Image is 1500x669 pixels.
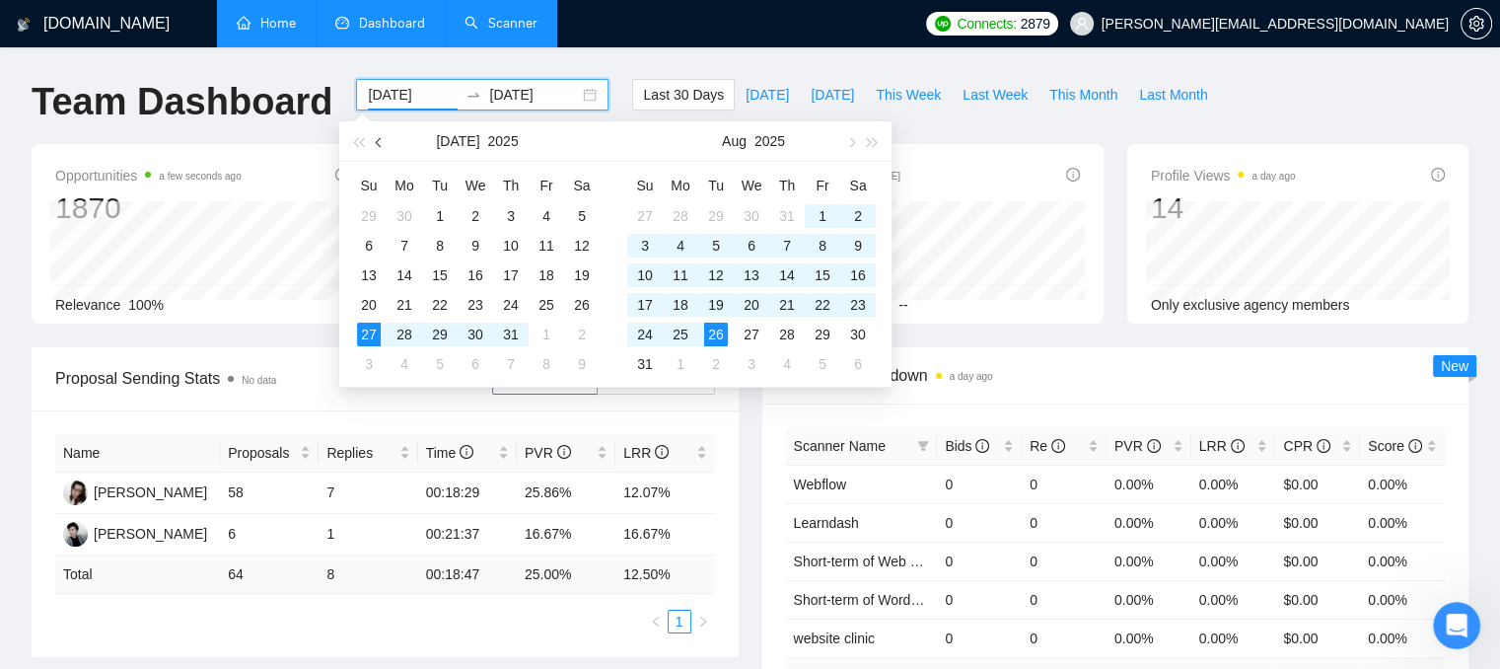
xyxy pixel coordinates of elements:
[633,323,657,346] div: 24
[55,189,242,227] div: 1870
[393,234,416,258] div: 7
[775,293,799,317] div: 21
[63,525,207,541] a: OK[PERSON_NAME]
[428,204,452,228] div: 1
[426,445,473,461] span: Time
[769,320,805,349] td: 2025-08-28
[811,263,834,287] div: 15
[1021,13,1050,35] span: 2879
[633,293,657,317] div: 17
[286,32,325,71] img: Profile image for Nazar
[393,263,416,287] div: 14
[564,349,600,379] td: 2025-08-09
[422,201,458,231] td: 2025-07-01
[357,204,381,228] div: 29
[55,434,220,473] th: Name
[63,522,88,547] img: OK
[876,84,941,106] span: This Week
[335,168,349,182] span: info-circle
[368,84,458,106] input: Start date
[643,84,724,106] span: Last 30 Days
[428,323,452,346] div: 29
[1251,171,1295,182] time: a day ago
[937,465,1022,503] td: 0
[1022,465,1107,503] td: 0
[17,9,31,40] img: logo
[840,201,876,231] td: 2025-08-02
[63,483,207,499] a: PK[PERSON_NAME]
[499,263,523,287] div: 17
[1317,439,1330,453] span: info-circle
[499,204,523,228] div: 3
[387,231,422,260] td: 2025-07-07
[805,290,840,320] td: 2025-08-22
[464,15,537,32] a: searchScanner
[359,15,425,32] span: Dashboard
[564,260,600,290] td: 2025-07-19
[669,263,692,287] div: 11
[704,323,728,346] div: 26
[840,260,876,290] td: 2025-08-16
[669,611,690,632] a: 1
[698,231,734,260] td: 2025-08-05
[393,323,416,346] div: 28
[351,320,387,349] td: 2025-07-27
[422,170,458,201] th: Tu
[499,352,523,376] div: 7
[734,260,769,290] td: 2025-08-13
[769,260,805,290] td: 2025-08-14
[564,201,600,231] td: 2025-07-05
[775,323,799,346] div: 28
[1107,465,1191,503] td: 0.00%
[913,431,933,461] span: filter
[722,121,747,161] button: Aug
[529,290,564,320] td: 2025-07-25
[387,320,422,349] td: 2025-07-28
[1461,8,1492,39] button: setting
[669,323,692,346] div: 25
[94,482,207,503] div: [PERSON_NAME]
[493,201,529,231] td: 2025-07-03
[428,234,452,258] div: 8
[754,121,785,161] button: 2025
[487,121,518,161] button: 2025
[957,13,1016,35] span: Connects:
[775,263,799,287] div: 14
[387,260,422,290] td: 2025-07-14
[846,234,870,258] div: 9
[627,201,663,231] td: 2025-07-27
[740,204,763,228] div: 30
[464,263,487,287] div: 16
[663,290,698,320] td: 2025-08-18
[339,32,375,67] div: Close
[43,537,88,551] span: Home
[627,170,663,201] th: Su
[663,201,698,231] td: 2025-07-28
[663,349,698,379] td: 2025-09-01
[458,201,493,231] td: 2025-07-02
[428,263,452,287] div: 15
[535,352,558,376] div: 8
[1441,358,1468,374] span: New
[351,201,387,231] td: 2025-06-29
[811,293,834,317] div: 22
[740,234,763,258] div: 6
[570,293,594,317] div: 26
[786,363,1446,388] span: Scanner Breakdown
[740,352,763,376] div: 3
[945,438,989,454] span: Bids
[464,323,487,346] div: 30
[1075,17,1089,31] span: user
[535,204,558,228] div: 4
[499,293,523,317] div: 24
[769,290,805,320] td: 2025-08-21
[39,37,71,69] img: logo
[627,231,663,260] td: 2025-08-03
[627,260,663,290] td: 2025-08-10
[704,234,728,258] div: 5
[40,382,160,403] span: Search for help
[493,260,529,290] td: 2025-07-17
[1231,439,1245,453] span: info-circle
[1431,168,1445,182] span: info-circle
[698,320,734,349] td: 2025-08-26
